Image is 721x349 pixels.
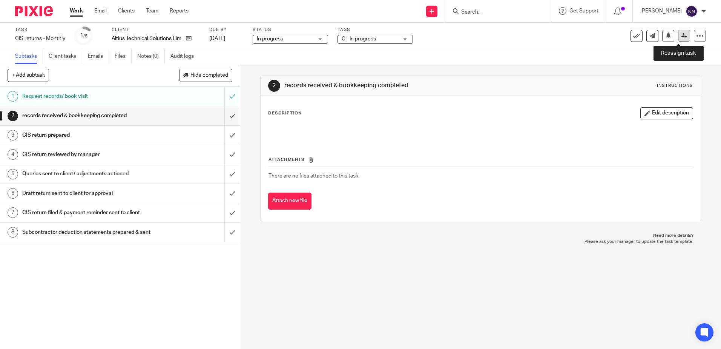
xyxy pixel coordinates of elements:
[686,5,698,17] img: svg%3E
[268,80,280,92] div: 2
[657,83,693,89] div: Instructions
[640,7,682,15] p: [PERSON_NAME]
[190,73,228,79] span: Hide completed
[170,7,189,15] a: Reports
[22,149,152,160] h1: CIS return reviewed by manager
[179,69,232,82] button: Hide completed
[15,49,43,64] a: Subtasks
[83,34,87,38] small: /8
[15,27,65,33] label: Task
[569,8,598,14] span: Get Support
[8,207,18,218] div: 7
[112,35,182,42] p: Altius Technical Solutions Limited
[22,227,152,238] h1: Subcontractor deduction statements prepared & sent
[137,49,165,64] a: Notes (0)
[337,27,413,33] label: Tags
[209,27,243,33] label: Due by
[49,49,82,64] a: Client tasks
[115,49,132,64] a: Files
[22,110,152,121] h1: records received & bookkeeping completed
[112,27,200,33] label: Client
[15,35,65,42] div: CIS returns - Monthly
[94,7,107,15] a: Email
[8,69,49,82] button: + Add subtask
[257,36,283,42] span: In progress
[460,9,528,16] input: Search
[284,82,497,90] h1: records received & bookkeeping completed
[22,168,152,179] h1: Queries sent to client/ adjustments actioned
[268,193,311,210] button: Attach new file
[70,7,83,15] a: Work
[268,173,359,179] span: There are no files attached to this task.
[8,111,18,121] div: 2
[253,27,328,33] label: Status
[268,158,305,162] span: Attachments
[640,107,693,119] button: Edit description
[268,239,693,245] p: Please ask your manager to update the task template.
[88,49,109,64] a: Emails
[209,36,225,41] span: [DATE]
[8,227,18,238] div: 8
[8,149,18,160] div: 4
[170,49,199,64] a: Audit logs
[268,110,302,116] p: Description
[118,7,135,15] a: Clients
[22,130,152,141] h1: CIS return prepared
[342,36,376,42] span: C - In progress
[8,169,18,179] div: 5
[8,91,18,102] div: 1
[22,91,152,102] h1: Request records/ book visit
[22,188,152,199] h1: Draft return sent to client for approval
[268,233,693,239] p: Need more details?
[8,188,18,199] div: 6
[80,31,87,40] div: 1
[15,6,53,16] img: Pixie
[8,130,18,141] div: 3
[146,7,158,15] a: Team
[22,207,152,218] h1: CIS return filed & payment reminder sent to client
